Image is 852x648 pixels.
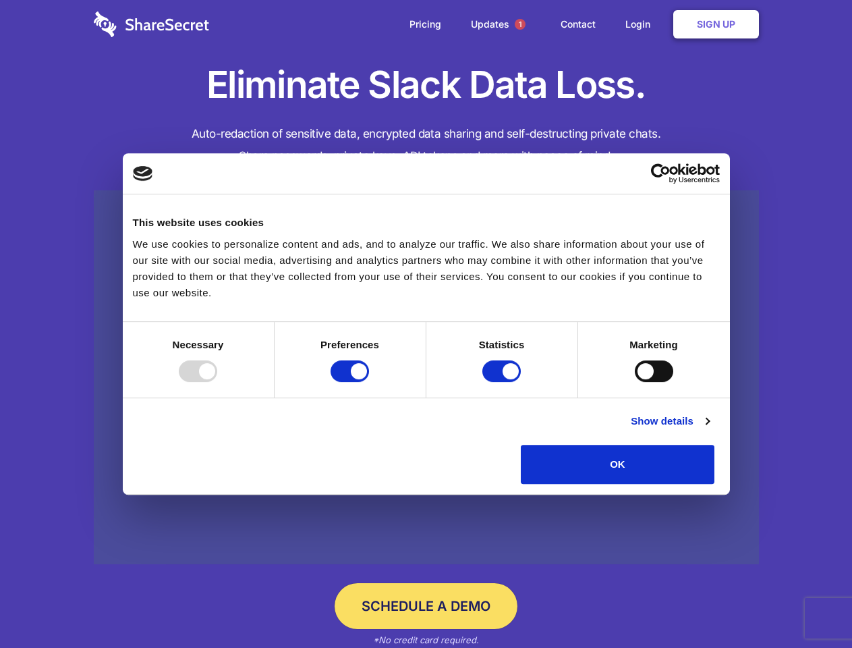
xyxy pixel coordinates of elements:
button: OK [521,445,714,484]
div: This website uses cookies [133,215,720,231]
strong: Preferences [320,339,379,350]
a: Login [612,3,671,45]
em: *No credit card required. [373,634,479,645]
a: Contact [547,3,609,45]
a: Schedule a Demo [335,583,517,629]
strong: Necessary [173,339,224,350]
a: Show details [631,413,709,429]
h4: Auto-redaction of sensitive data, encrypted data sharing and self-destructing private chats. Shar... [94,123,759,167]
h1: Eliminate Slack Data Loss. [94,61,759,109]
img: logo-wordmark-white-trans-d4663122ce5f474addd5e946df7df03e33cb6a1c49d2221995e7729f52c070b2.svg [94,11,209,37]
div: We use cookies to personalize content and ads, and to analyze our traffic. We also share informat... [133,236,720,301]
img: logo [133,166,153,181]
a: Wistia video thumbnail [94,190,759,565]
a: Sign Up [673,10,759,38]
strong: Statistics [479,339,525,350]
strong: Marketing [629,339,678,350]
span: 1 [515,19,526,30]
a: Usercentrics Cookiebot - opens in a new window [602,163,720,184]
a: Pricing [396,3,455,45]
